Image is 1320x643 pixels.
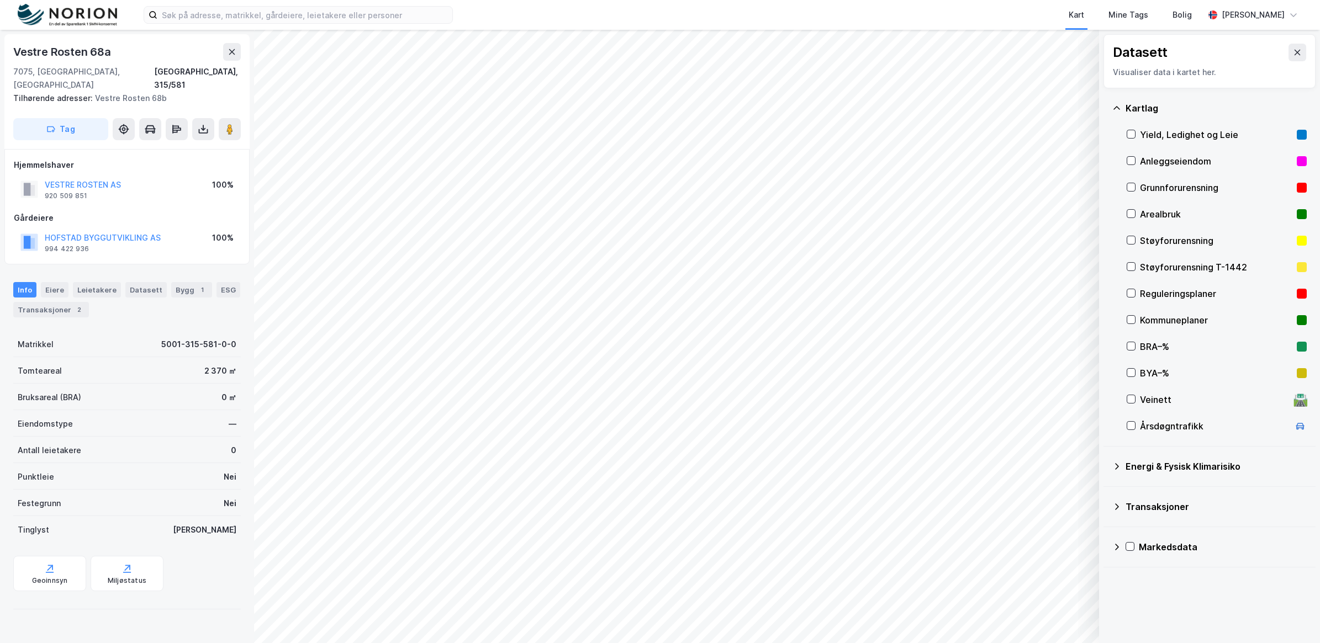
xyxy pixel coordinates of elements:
div: Arealbruk [1140,208,1292,221]
div: 920 509 851 [45,192,87,200]
img: norion-logo.80e7a08dc31c2e691866.png [18,4,117,26]
div: Gårdeiere [14,211,240,225]
div: Visualiser data i kartet her. [1113,66,1306,79]
div: 0 [231,444,236,457]
div: 2 [73,304,85,315]
div: Info [13,282,36,297]
div: Energi & Fysisk Klimarisiko [1126,460,1307,473]
div: Festegrunn [18,497,61,510]
div: Datasett [125,282,167,297]
div: Datasett [1113,44,1168,61]
div: [PERSON_NAME] [1222,8,1285,22]
div: BYA–% [1140,366,1292,380]
div: 7075, [GEOGRAPHIC_DATA], [GEOGRAPHIC_DATA] [13,65,154,92]
div: Transaksjoner [13,302,89,317]
div: Punktleie [18,470,54,483]
div: 1 [197,284,208,295]
div: Bruksareal (BRA) [18,391,81,404]
div: Bygg [171,282,212,297]
div: Grunnforurensning [1140,181,1292,194]
div: Hjemmelshaver [14,158,240,172]
div: Transaksjoner [1126,500,1307,513]
div: Veinett [1140,393,1289,406]
div: 100% [212,231,234,245]
div: Anleggseiendom [1140,155,1292,168]
div: Bolig [1173,8,1192,22]
div: [PERSON_NAME] [173,523,236,536]
div: Kommuneplaner [1140,313,1292,327]
iframe: Chat Widget [1265,590,1320,643]
div: Eiendomstype [18,417,73,431]
div: Kart [1069,8,1084,22]
div: Mine Tags [1108,8,1148,22]
div: [GEOGRAPHIC_DATA], 315/581 [154,65,241,92]
div: 100% [212,178,234,192]
div: Vestre Rosten 68a [13,43,113,61]
div: Markedsdata [1139,540,1307,554]
div: BRA–% [1140,340,1292,353]
div: Antall leietakere [18,444,81,457]
input: Søk på adresse, matrikkel, gårdeiere, leietakere eller personer [157,7,452,23]
div: Tinglyst [18,523,49,536]
div: Reguleringsplaner [1140,287,1292,300]
div: Årsdøgntrafikk [1140,419,1289,433]
div: Miljøstatus [108,576,146,585]
div: Kartlag [1126,102,1307,115]
div: Yield, Ledighet og Leie [1140,128,1292,141]
div: Støyforurensning [1140,234,1292,247]
div: Nei [224,470,236,483]
button: Tag [13,118,108,140]
div: Vestre Rosten 68b [13,92,232,105]
div: Kontrollprogram for chat [1265,590,1320,643]
div: 🛣️ [1293,392,1308,407]
div: Leietakere [73,282,121,297]
div: 5001-315-581-0-0 [161,338,236,351]
div: Tomteareal [18,364,62,378]
div: Nei [224,497,236,510]
div: Matrikkel [18,338,54,351]
div: Støyforurensning T-1442 [1140,261,1292,274]
div: 994 422 936 [45,245,89,253]
span: Tilhørende adresser: [13,93,95,103]
div: 0 ㎡ [221,391,236,404]
div: 2 370 ㎡ [204,364,236,378]
div: Geoinnsyn [32,576,68,585]
div: ESG [217,282,240,297]
div: — [229,417,236,431]
div: Eiere [41,282,68,297]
